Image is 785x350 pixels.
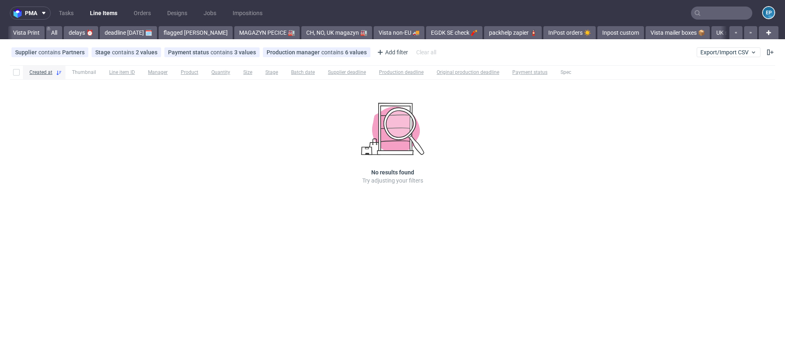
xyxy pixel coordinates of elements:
a: Vista non-EU 🚚 [374,26,424,39]
span: Stage [95,49,112,56]
img: logo [13,9,25,18]
span: pma [25,10,37,16]
a: CH, NO, UK magazyn 🏭 [301,26,372,39]
span: contains [321,49,345,56]
div: Partners [62,49,85,56]
a: deadline [DATE] 🗓️ [100,26,157,39]
span: Supplier deadline [328,69,366,76]
span: contains [38,49,62,56]
span: Supplier [15,49,38,56]
a: All [46,26,62,39]
a: flagged [PERSON_NAME] [159,26,233,39]
span: Line item ID [109,69,135,76]
p: Try adjusting your filters [362,176,423,185]
a: Impositions [228,7,267,20]
button: pma [10,7,51,20]
span: Spec [561,69,571,76]
a: Designs [162,7,192,20]
a: delays ⏰ [64,26,98,39]
div: 2 values [136,49,157,56]
a: Vista mailer boxes 📦 [646,26,710,39]
div: 6 values [345,49,367,56]
div: Add filter [374,46,410,59]
a: UK strip bug 👹 [711,26,760,39]
span: Payment status [168,49,211,56]
span: Production manager [267,49,321,56]
a: Jobs [199,7,221,20]
span: Stage [265,69,278,76]
span: contains [112,49,136,56]
button: Export/Import CSV [697,47,760,57]
span: Batch date [291,69,315,76]
a: MAGAZYN PECICE 🏭 [234,26,300,39]
h3: No results found [371,168,414,176]
a: EGDK SE check 🧨 [426,26,482,39]
a: Inpost custom [597,26,644,39]
a: InPost orders ☀️ [543,26,596,39]
span: Created at [29,69,52,76]
a: Orders [129,7,156,20]
span: contains [211,49,234,56]
div: 3 values [234,49,256,56]
a: Line Items [85,7,122,20]
div: Clear all [415,47,438,58]
span: Product [181,69,198,76]
span: Export/Import CSV [700,49,757,56]
span: Size [243,69,252,76]
a: Tasks [54,7,78,20]
span: Thumbnail [72,69,96,76]
figcaption: EP [763,7,774,18]
a: Vista Print [8,26,45,39]
a: packhelp zapier 🧯 [484,26,542,39]
span: Payment status [512,69,547,76]
span: Manager [148,69,168,76]
span: Original production deadline [437,69,499,76]
span: Quantity [211,69,230,76]
span: Production deadline [379,69,424,76]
